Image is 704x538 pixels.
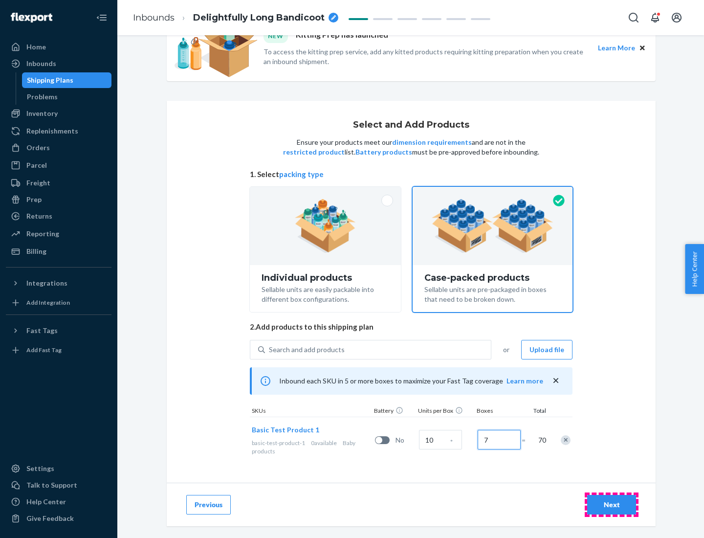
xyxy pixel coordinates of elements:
[26,143,50,153] div: Orders
[92,8,111,27] button: Close Navigation
[524,406,548,417] div: Total
[6,106,111,121] a: Inventory
[26,160,47,170] div: Parcel
[6,461,111,476] a: Settings
[264,29,288,43] div: NEW
[503,345,509,355] span: or
[416,406,475,417] div: Units per Box
[396,435,415,445] span: No
[26,109,58,118] div: Inventory
[262,273,389,283] div: Individual products
[27,92,58,102] div: Problems
[6,275,111,291] button: Integrations
[250,367,572,395] div: Inbound each SKU in 5 or more boxes to maximize your Fast Tag coverage
[26,211,52,221] div: Returns
[478,430,521,449] input: Number of boxes
[26,278,67,288] div: Integrations
[424,283,561,304] div: Sellable units are pre-packaged in boxes that need to be broken down.
[432,199,553,253] img: case-pack.59cecea509d18c883b923b81aeac6d0b.png
[26,464,54,473] div: Settings
[6,39,111,55] a: Home
[26,59,56,68] div: Inbounds
[419,430,462,449] input: Case Quantity
[133,12,175,23] a: Inbounds
[283,147,345,157] button: restricted product
[250,322,572,332] span: 2. Add products to this shipping plan
[6,140,111,156] a: Orders
[311,439,337,447] span: 0 available
[6,157,111,173] a: Parcel
[11,13,52,22] img: Flexport logo
[252,425,319,435] button: Basic Test Product 1
[536,435,546,445] span: 70
[685,244,704,294] button: Help Center
[264,47,589,67] p: To access the kitting prep service, add any kitted products requiring kitting preparation when yo...
[6,342,111,358] a: Add Fast Tag
[252,439,371,455] div: Baby products
[6,494,111,510] a: Help Center
[26,326,58,336] div: Fast Tags
[26,480,77,490] div: Talk to Support
[26,514,74,523] div: Give Feedback
[252,439,305,447] span: basic-test-product-1
[193,12,325,24] span: Delightfully Long Bandicoot
[355,147,412,157] button: Battery products
[26,126,78,136] div: Replenishments
[26,178,50,188] div: Freight
[595,500,628,510] div: Next
[26,195,42,204] div: Prep
[252,426,319,434] span: Basic Test Product 1
[6,208,111,224] a: Returns
[295,199,356,253] img: individual-pack.facf35554cb0f1810c75b2bd6df2d64e.png
[392,137,472,147] button: dimension requirements
[624,8,643,27] button: Open Search Box
[521,340,572,359] button: Upload file
[250,169,572,179] span: 1. Select
[22,72,112,88] a: Shipping Plans
[667,8,686,27] button: Open account menu
[250,406,372,417] div: SKUs
[26,346,62,354] div: Add Fast Tag
[6,244,111,259] a: Billing
[6,192,111,207] a: Prep
[26,298,70,307] div: Add Integration
[6,295,111,311] a: Add Integration
[279,169,324,179] button: packing type
[645,8,665,27] button: Open notifications
[26,42,46,52] div: Home
[561,435,571,445] div: Remove Item
[424,273,561,283] div: Case-packed products
[372,406,416,417] div: Battery
[551,376,561,386] button: close
[6,56,111,71] a: Inbounds
[506,376,543,386] button: Learn more
[125,3,346,32] ol: breadcrumbs
[296,29,388,43] p: Kitting Prep has launched
[6,226,111,242] a: Reporting
[282,137,540,157] p: Ensure your products meet our and are not in the list. must be pre-approved before inbounding.
[26,497,66,507] div: Help Center
[475,406,524,417] div: Boxes
[6,123,111,139] a: Replenishments
[186,495,231,515] button: Previous
[6,477,111,493] a: Talk to Support
[598,43,635,53] button: Learn More
[637,43,648,53] button: Close
[353,120,469,130] h1: Select and Add Products
[26,229,59,239] div: Reporting
[26,247,46,256] div: Billing
[27,75,73,85] div: Shipping Plans
[269,345,345,355] div: Search and add products
[6,175,111,191] a: Freight
[6,511,111,526] button: Give Feedback
[6,323,111,338] button: Fast Tags
[587,495,636,515] button: Next
[22,89,112,105] a: Problems
[262,283,389,304] div: Sellable units are easily packable into different box configurations.
[522,435,531,445] span: =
